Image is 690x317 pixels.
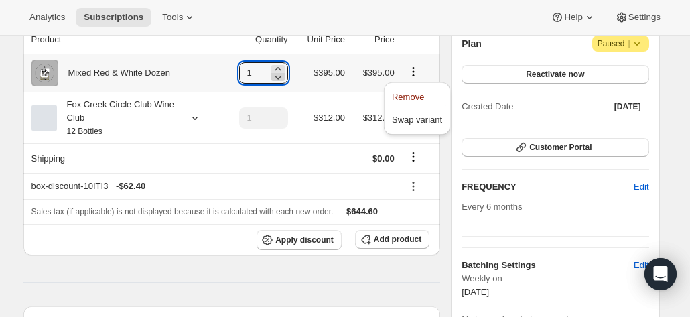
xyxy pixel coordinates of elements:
[154,8,204,27] button: Tools
[23,25,221,54] th: Product
[462,287,489,297] span: [DATE]
[31,180,395,193] div: box-discount-10ITI3
[626,176,657,198] button: Edit
[355,230,429,249] button: Add product
[392,115,442,125] span: Swap variant
[374,234,421,245] span: Add product
[628,12,661,23] span: Settings
[598,37,644,50] span: Paused
[162,12,183,23] span: Tools
[349,25,399,54] th: Price
[628,38,630,49] span: |
[626,255,657,276] button: Edit
[462,37,482,50] h2: Plan
[57,98,178,138] div: Fox Creek Circle Club Wine Club
[462,180,634,194] h2: FREQUENCY
[564,12,582,23] span: Help
[292,25,349,54] th: Unit Price
[606,97,649,116] button: [DATE]
[21,8,73,27] button: Analytics
[363,68,395,78] span: $395.00
[275,235,334,245] span: Apply discount
[529,142,592,153] span: Customer Portal
[23,143,221,173] th: Shipping
[607,8,669,27] button: Settings
[462,100,513,113] span: Created Date
[31,207,334,216] span: Sales tax (if applicable) is not displayed because it is calculated with each new order.
[644,258,677,290] div: Open Intercom Messenger
[526,69,584,80] span: Reactivate now
[220,25,291,54] th: Quantity
[392,92,424,102] span: Remove
[388,109,446,131] button: Swap variant
[314,113,345,123] span: $312.00
[462,259,634,272] h6: Batching Settings
[462,272,648,286] span: Weekly on
[462,138,648,157] button: Customer Portal
[372,153,395,164] span: $0.00
[346,206,378,216] span: $644.60
[84,12,143,23] span: Subscriptions
[634,180,648,194] span: Edit
[614,101,641,112] span: [DATE]
[314,68,345,78] span: $395.00
[116,180,145,193] span: - $62.40
[363,113,395,123] span: $312.00
[76,8,151,27] button: Subscriptions
[58,66,170,80] div: Mixed Red & White Dozen
[462,65,648,84] button: Reactivate now
[403,64,424,79] button: Product actions
[543,8,604,27] button: Help
[388,86,446,108] button: Remove
[29,12,65,23] span: Analytics
[634,259,648,272] span: Edit
[257,230,342,250] button: Apply discount
[403,149,424,164] button: Shipping actions
[67,127,102,136] small: 12 Bottles
[462,202,522,212] span: Every 6 months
